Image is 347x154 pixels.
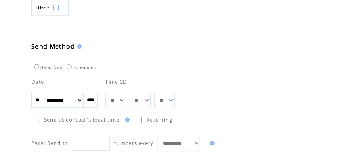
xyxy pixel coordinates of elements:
span: Time CDT [105,78,131,85]
img: help.gif [208,141,215,145]
span: Date [31,78,44,85]
input: Scheduled [67,64,72,69]
span: Show filters [35,5,49,11]
img: help.gif [75,44,82,49]
span: numbers every [113,140,154,146]
img: help.gif [123,117,130,122]
span: Send at contact`s local time [44,116,119,123]
input: Send Now [34,64,39,69]
span: Send Method [31,42,75,50]
label: Send Now [32,65,63,70]
span: Pace: Send to [31,140,68,146]
label: Scheduled [65,65,97,70]
span: Recurring [146,116,172,123]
